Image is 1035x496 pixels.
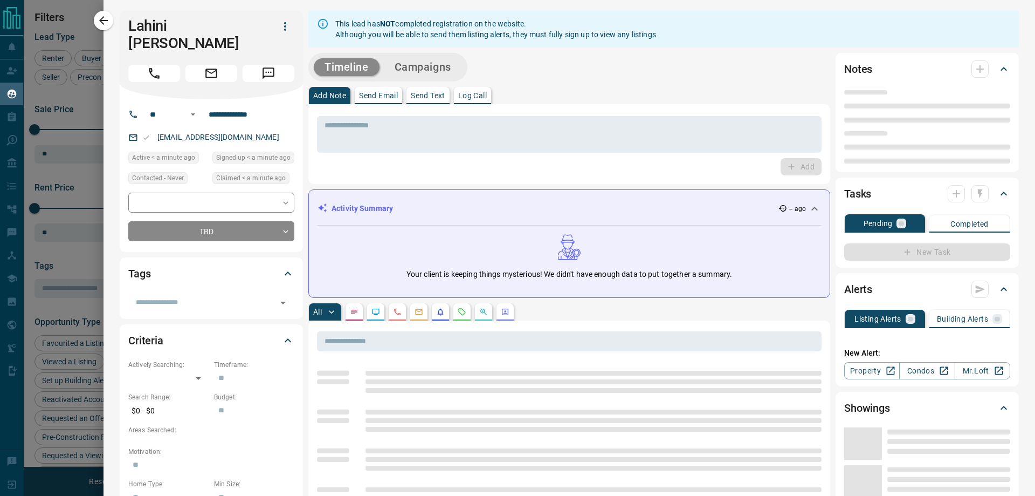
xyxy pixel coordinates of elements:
[844,399,890,417] h2: Showings
[436,308,445,316] svg: Listing Alerts
[950,220,989,228] p: Completed
[128,447,294,457] p: Motivation:
[332,203,393,214] p: Activity Summary
[380,19,395,28] strong: NOT
[844,276,1010,302] div: Alerts
[243,65,294,82] span: Message
[844,60,872,78] h2: Notes
[128,261,294,287] div: Tags
[128,17,260,52] h1: Lahini [PERSON_NAME]
[128,328,294,354] div: Criteria
[216,173,286,184] span: Claimed < a minute ago
[844,56,1010,82] div: Notes
[132,173,184,184] span: Contacted - Never
[214,392,294,402] p: Budget:
[844,181,1010,207] div: Tasks
[415,308,423,316] svg: Emails
[844,185,871,202] h2: Tasks
[393,308,402,316] svg: Calls
[214,360,294,370] p: Timeframe:
[128,360,209,370] p: Actively Searching:
[128,65,180,82] span: Call
[864,220,893,227] p: Pending
[142,134,150,141] svg: Email Valid
[128,392,209,402] p: Search Range:
[128,479,209,489] p: Home Type:
[350,308,358,316] svg: Notes
[844,281,872,298] h2: Alerts
[212,152,294,167] div: Wed Oct 15 2025
[406,269,732,280] p: Your client is keeping things mysterious! We didn't have enough data to put together a summary.
[128,402,209,420] p: $0 - $0
[384,58,462,76] button: Campaigns
[844,362,900,379] a: Property
[216,152,291,163] span: Signed up < a minute ago
[371,308,380,316] svg: Lead Browsing Activity
[212,172,294,187] div: Wed Oct 15 2025
[458,308,466,316] svg: Requests
[501,308,509,316] svg: Agent Actions
[314,58,379,76] button: Timeline
[313,92,346,99] p: Add Note
[157,133,279,141] a: [EMAIL_ADDRESS][DOMAIN_NAME]
[937,315,988,323] p: Building Alerts
[132,152,195,163] span: Active < a minute ago
[955,362,1010,379] a: Mr.Loft
[128,152,207,167] div: Wed Oct 15 2025
[335,14,656,44] div: This lead has completed registration on the website. Although you will be able to send them listi...
[479,308,488,316] svg: Opportunities
[411,92,445,99] p: Send Text
[128,425,294,435] p: Areas Searched:
[128,265,150,282] h2: Tags
[214,479,294,489] p: Min Size:
[899,362,955,379] a: Condos
[128,332,163,349] h2: Criteria
[359,92,398,99] p: Send Email
[128,221,294,241] div: TBD
[789,204,806,214] p: -- ago
[187,108,199,121] button: Open
[458,92,487,99] p: Log Call
[313,308,322,316] p: All
[275,295,291,310] button: Open
[854,315,901,323] p: Listing Alerts
[844,348,1010,359] p: New Alert:
[185,65,237,82] span: Email
[318,199,821,219] div: Activity Summary-- ago
[844,395,1010,421] div: Showings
